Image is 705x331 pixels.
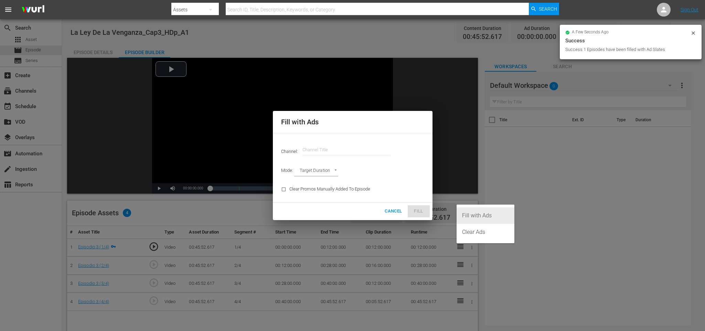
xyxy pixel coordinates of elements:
[294,166,338,176] div: Target Duration
[565,46,689,53] div: Success 1 Episodes have been filled with Ad Slates
[462,207,509,224] div: Fill with Ads
[281,149,302,154] span: Channel:
[4,6,12,14] span: menu
[281,116,424,127] h2: Fill with Ads
[277,180,374,198] div: Clear Promos Manually Added To Episode
[681,7,698,12] a: Sign Out
[462,224,509,240] div: Clear Ads
[382,205,405,217] button: Cancel
[539,3,557,15] span: Search
[572,30,609,35] span: a few seconds ago
[277,162,428,180] div: Mode:
[385,207,402,215] span: Cancel
[17,2,50,18] img: ans4CAIJ8jUAAAAAAAAAAAAAAAAAAAAAAAAgQb4GAAAAAAAAAAAAAAAAAAAAAAAAJMjXAAAAAAAAAAAAAAAAAAAAAAAAgAT5G...
[565,37,696,45] div: Success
